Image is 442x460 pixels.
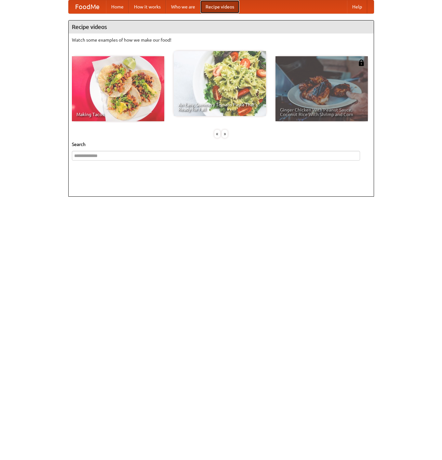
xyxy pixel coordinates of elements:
a: How it works [129,0,166,13]
p: Watch some examples of how we make our food! [72,37,370,43]
span: Making Tacos [76,112,160,117]
h5: Search [72,141,370,148]
a: FoodMe [69,0,106,13]
a: An Easy, Summery Tomato Pasta That's Ready for Fall [174,51,266,116]
img: 483408.png [358,59,365,66]
a: Who we are [166,0,200,13]
div: « [214,130,220,138]
a: Making Tacos [72,56,164,121]
div: » [222,130,228,138]
h4: Recipe videos [69,20,374,33]
span: An Easy, Summery Tomato Pasta That's Ready for Fall [178,102,261,112]
a: Help [347,0,367,13]
a: Recipe videos [200,0,239,13]
a: Home [106,0,129,13]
